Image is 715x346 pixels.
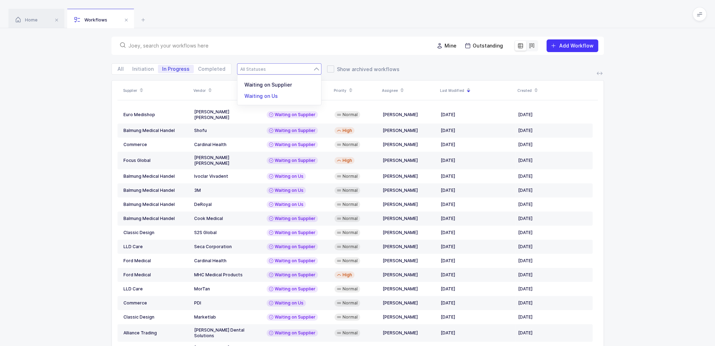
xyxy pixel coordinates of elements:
div: MHC Medical Products [194,272,261,278]
div: [DATE] [441,300,512,306]
div: [DATE] [518,286,587,292]
span: Waiting on Supplier [275,128,315,133]
span: Waiting on Supplier [275,314,315,320]
span: Waiting on Us [275,300,304,306]
span: Completed [198,67,225,71]
div: Balmung Medical Handel [123,216,189,221]
span: High [343,272,352,278]
div: [DATE] [441,272,512,278]
div: [PERSON_NAME] [383,286,435,292]
div: Supplier [123,84,189,96]
div: [DATE] [441,230,512,235]
span: Normal [343,174,358,179]
span: Add Workflow [559,43,594,49]
div: Balmung Medical Handel [123,128,189,133]
span: Waiting on Supplier [275,158,315,163]
span: Waiting on Supplier [244,82,292,88]
div: Ford Medical [123,272,189,278]
div: [DATE] [441,330,512,336]
div: [DATE] [518,272,587,278]
div: [PERSON_NAME] [383,230,435,235]
div: [DATE] [441,202,512,207]
div: Cook Medical [194,216,261,221]
div: Focus Global [123,158,189,163]
span: Normal [343,300,358,306]
div: Last Modified [440,84,513,96]
div: [PERSON_NAME] [383,174,435,179]
div: S2S Global [194,230,261,235]
div: [DATE] [518,142,587,147]
div: [PERSON_NAME] [383,202,435,207]
span: Show archived workflows [334,66,400,73]
div: [PERSON_NAME] [383,142,435,147]
div: Seca Corporation [194,244,261,250]
span: Waiting on Supplier [275,258,315,264]
div: [PERSON_NAME] [383,258,435,264]
div: [DATE] [518,174,587,179]
div: Assignee [382,84,436,96]
div: Alliance Trading [123,330,189,336]
div: Ivoclar Vivadent [194,174,261,179]
div: [PERSON_NAME] [383,112,435,118]
div: LLD Care [123,244,189,250]
span: Home [15,17,38,23]
div: [DATE] [441,112,512,118]
div: Ford Medical [123,258,189,264]
div: [DATE] [518,244,587,250]
span: Waiting on Supplier [275,216,315,221]
span: Normal [343,230,358,235]
div: [DATE] [441,314,512,320]
div: [DATE] [441,158,512,163]
div: Cardinal Health [194,142,261,147]
div: [PERSON_NAME] [PERSON_NAME] [194,155,261,166]
button: Add Workflow [547,39,598,52]
div: [PERSON_NAME] [PERSON_NAME] [194,109,261,120]
div: Shofu [194,128,261,133]
span: Normal [343,330,358,336]
div: [DATE] [441,286,512,292]
span: High [343,158,352,163]
span: Waiting on Supplier [275,286,315,292]
div: [PERSON_NAME] [383,128,435,133]
span: High [343,128,352,133]
span: Initiation [132,67,154,71]
div: [DATE] [441,142,512,147]
span: Waiting on Us [275,188,304,193]
div: PDI [194,300,261,306]
div: [DATE] [441,216,512,221]
div: [PERSON_NAME] [383,300,435,306]
div: [DATE] [441,174,512,179]
div: Vendor [193,84,262,96]
span: Normal [343,188,358,193]
div: [PERSON_NAME] [383,330,435,336]
span: Waiting on Supplier [275,230,315,235]
div: [DATE] [518,230,587,235]
div: [DATE] [518,258,587,264]
span: Normal [343,202,358,207]
div: Marketlab [194,314,261,320]
div: [DATE] [441,258,512,264]
span: Normal [343,244,358,250]
div: [DATE] [518,314,587,320]
div: [DATE] [441,128,512,133]
span: Normal [343,216,358,221]
div: [PERSON_NAME] [383,244,435,250]
div: Balmung Medical Handel [123,202,189,207]
div: Balmung Medical Handel [123,188,189,193]
span: Normal [343,314,358,320]
div: MorTan [194,286,261,292]
div: Cardinal Health [194,258,261,264]
span: Waiting on Supplier [275,142,315,147]
div: [DATE] [441,244,512,250]
div: [DATE] [518,202,587,207]
div: [PERSON_NAME] [383,216,435,221]
span: Normal [343,286,358,292]
div: [PERSON_NAME] [383,272,435,278]
div: [DATE] [518,112,587,118]
div: Classic Design [123,230,189,235]
input: Joey, search your workflows here [128,42,426,49]
span: Waiting on Supplier [275,112,315,118]
span: Workflows [74,17,107,23]
div: Classic Design [123,314,189,320]
span: Waiting on Us [244,93,278,99]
